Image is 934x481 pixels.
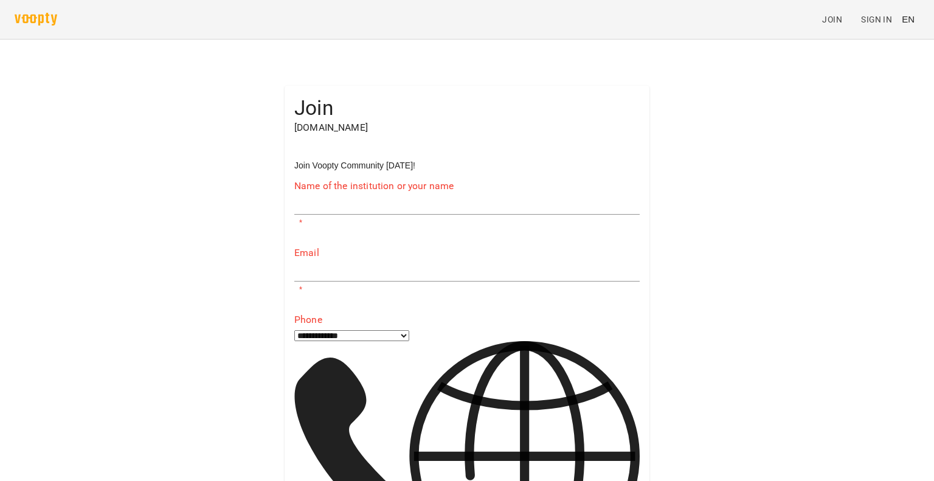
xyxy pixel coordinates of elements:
[294,248,640,258] label: Email
[294,95,640,120] h4: Join
[861,12,892,27] span: Sign In
[294,181,640,191] label: Name of the institution or your name
[897,8,919,30] button: EN
[817,9,856,30] a: Join
[856,9,897,30] a: Sign In
[294,120,640,135] p: [DOMAIN_NAME]
[294,315,640,325] label: Phone
[15,13,57,26] img: voopty.png
[822,12,842,27] span: Join
[902,13,915,26] span: EN
[294,330,409,341] select: Phone number country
